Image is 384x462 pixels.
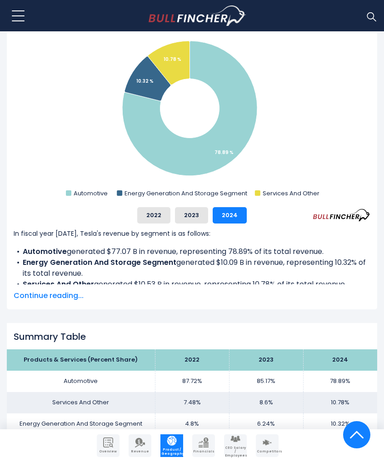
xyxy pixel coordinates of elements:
span: Overview [98,450,119,453]
b: Automotive [23,246,67,257]
span: Competitors [257,450,278,453]
img: bullfincher logo [149,5,246,26]
td: 4.8% [155,413,229,435]
li: generated $10.53 B in revenue, representing 10.78% of its total revenue. [14,279,370,290]
a: Company Employees [224,434,247,457]
b: Energy Generation And Storage Segment [23,257,176,268]
span: Continue reading... [14,290,370,301]
b: Services And Other [23,279,94,289]
span: Financials [193,450,214,453]
a: Company Product/Geography [160,434,183,457]
tspan: 10.78 % [164,56,181,63]
td: Services And Other [7,392,155,413]
td: Energy Generation And Storage Segment [7,413,155,435]
a: Company Financials [192,434,215,457]
span: CEO Salary / Employees [225,446,246,457]
span: Product / Geography [161,448,182,456]
th: 2022 [155,349,229,371]
td: 78.89% [303,371,377,392]
a: Company Overview [97,434,120,457]
td: 10.78% [303,392,377,413]
button: 2022 [137,207,170,224]
td: 7.48% [155,392,229,413]
button: 2023 [175,207,208,224]
td: 85.17% [229,371,303,392]
td: Automotive [7,371,155,392]
text: Automotive [74,189,108,198]
td: 87.72% [155,371,229,392]
a: Go to homepage [149,5,246,26]
button: 2024 [213,207,247,224]
h2: Summary Table [14,331,370,342]
div: The for Tesla is the Automotive, which represents 78.89% of its total revenue. The for Tesla is t... [14,203,370,333]
li: generated $10.09 B in revenue, representing 10.32% of its total revenue. [14,257,370,279]
li: generated $77.07 B in revenue, representing 78.89% of its total revenue. [14,246,370,257]
span: Revenue [130,450,150,453]
th: 2024 [303,349,377,371]
th: Products & Services (Percent Share) [7,349,155,371]
td: 8.6% [229,392,303,413]
tspan: 78.89 % [214,149,234,156]
th: 2023 [229,349,303,371]
svg: Tesla's Revenue Share by Segment [14,18,370,200]
a: Company Competitors [256,434,279,457]
a: Company Revenue [129,434,151,457]
td: 10.32% [303,413,377,435]
text: Services And Other [263,189,319,198]
p: In fiscal year [DATE], Tesla's revenue by segment is as follows: [14,228,370,239]
tspan: 10.32 % [136,78,154,84]
td: 6.24% [229,413,303,435]
text: Energy Generation And Storage Segment [125,189,247,198]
